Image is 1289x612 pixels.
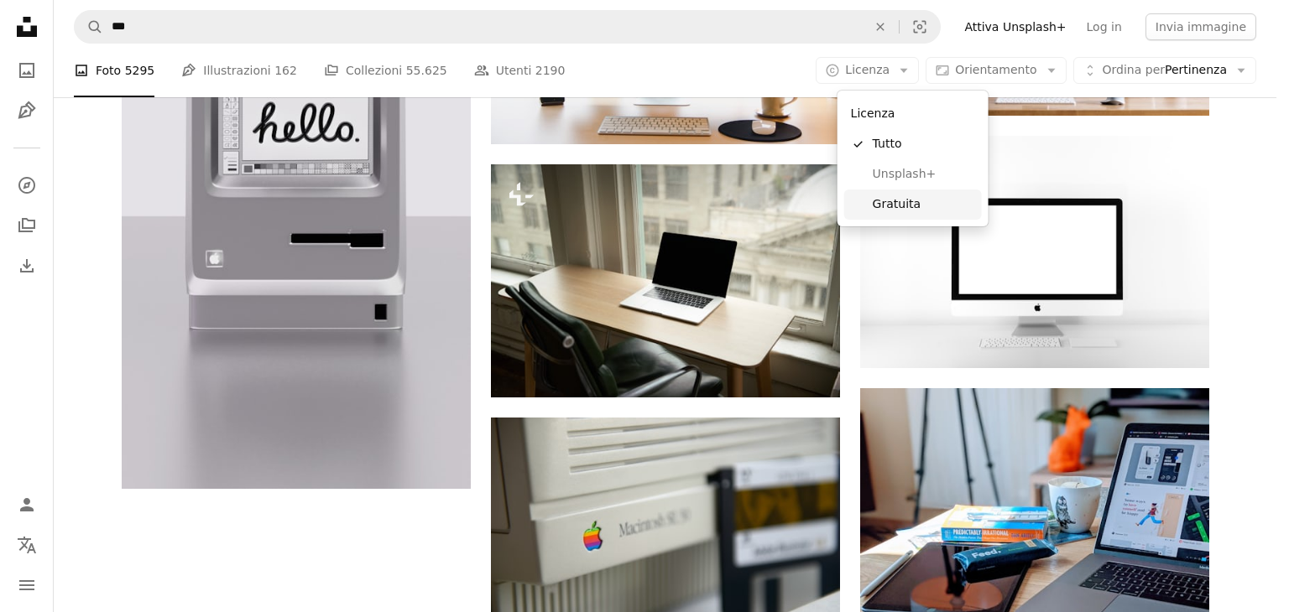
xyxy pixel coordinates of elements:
div: Licenza [838,91,989,226]
div: Licenza [844,97,982,129]
span: Unsplash+ [873,166,975,183]
span: Licenza [845,63,890,76]
span: Tutto [873,136,975,153]
button: Orientamento [926,57,1066,84]
span: Gratuita [873,196,975,213]
button: Licenza [816,57,919,84]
